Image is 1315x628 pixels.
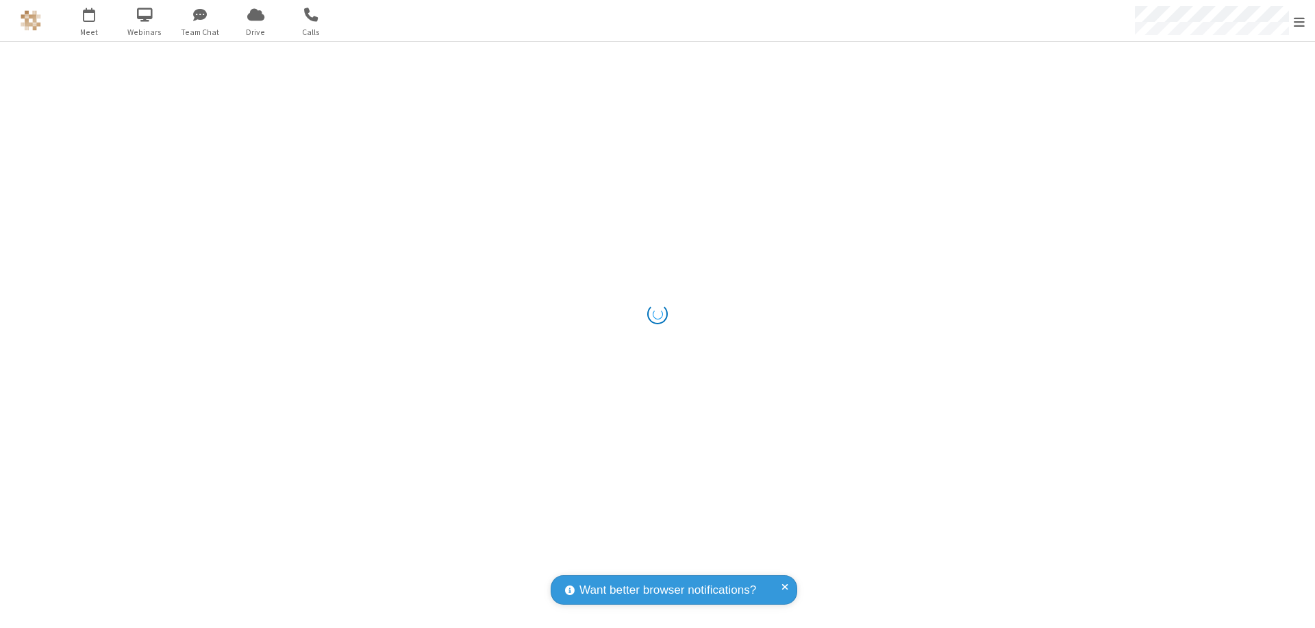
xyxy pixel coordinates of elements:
[579,581,756,599] span: Want better browser notifications?
[64,26,115,38] span: Meet
[21,10,41,31] img: QA Selenium DO NOT DELETE OR CHANGE
[119,26,171,38] span: Webinars
[230,26,281,38] span: Drive
[286,26,337,38] span: Calls
[175,26,226,38] span: Team Chat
